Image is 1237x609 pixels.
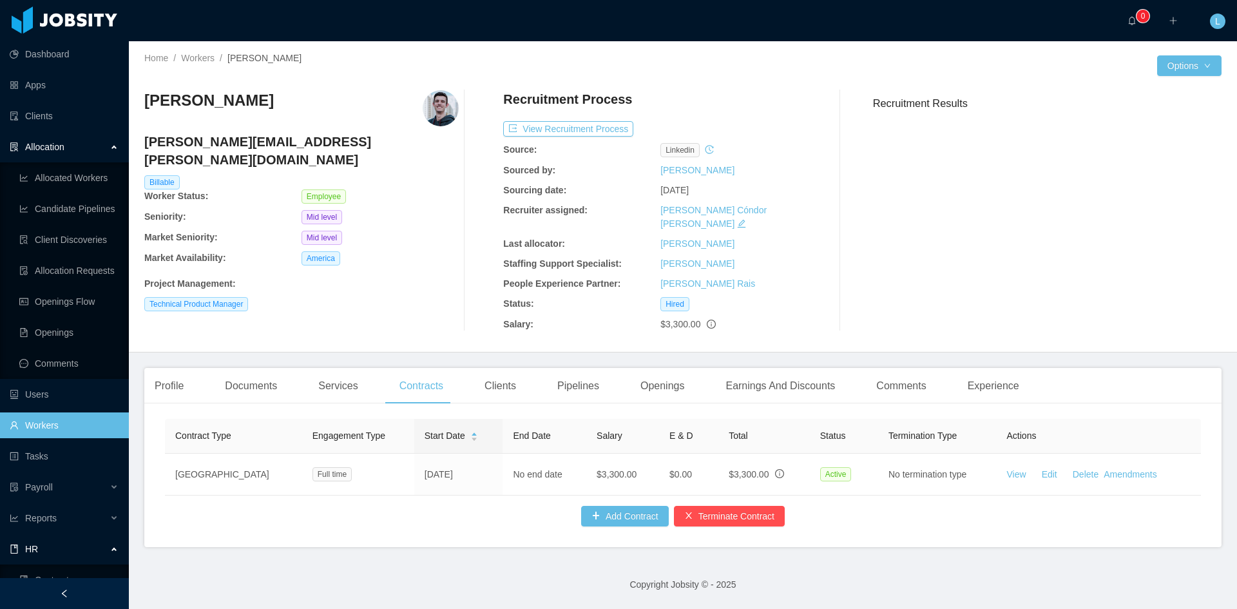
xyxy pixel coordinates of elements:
h4: Recruitment Process [503,90,632,108]
div: Sort [470,430,478,440]
button: Optionsicon: down [1157,55,1222,76]
div: Profile [144,368,194,404]
span: Employee [302,189,346,204]
i: icon: edit [737,219,746,228]
b: Worker Status: [144,191,208,201]
a: icon: appstoreApps [10,72,119,98]
a: icon: robotUsers [10,382,119,407]
span: Engagement Type [312,430,385,441]
i: icon: line-chart [10,514,19,523]
a: icon: idcardOpenings Flow [19,289,119,314]
a: [PERSON_NAME] Rais [660,278,755,289]
b: Source: [503,144,537,155]
div: Documents [215,368,287,404]
td: No termination type [878,454,997,496]
a: [PERSON_NAME] [660,258,734,269]
h3: Recruitment Results [873,95,1222,111]
a: icon: file-textOpenings [19,320,119,345]
span: $3,300.00 [729,469,769,479]
b: Salary: [503,319,533,329]
span: / [173,53,176,63]
span: Reports [25,513,57,523]
a: icon: auditClients [10,103,119,129]
span: Technical Product Manager [144,297,248,311]
b: Last allocator: [503,238,565,249]
i: icon: plus [1169,16,1178,25]
span: linkedin [660,143,700,157]
span: Payroll [25,482,53,492]
a: icon: pie-chartDashboard [10,41,119,67]
span: Actions [1007,430,1037,441]
span: Allocation [25,142,64,152]
span: America [302,251,340,266]
i: icon: history [705,145,714,154]
div: Contracts [389,368,454,404]
span: Termination Type [888,430,957,441]
span: $3,300.00 [660,319,700,329]
button: icon: plusAdd Contract [581,506,669,527]
span: [PERSON_NAME] [227,53,302,63]
a: icon: line-chartAllocated Workers [19,165,119,191]
i: icon: book [10,545,19,554]
span: Contract Type [175,430,231,441]
span: Salary [597,430,622,441]
button: Edit [1026,464,1068,485]
span: Status [820,430,846,441]
div: Earnings And Discounts [715,368,845,404]
i: icon: caret-up [470,431,477,435]
a: Delete [1073,469,1098,479]
span: / [220,53,222,63]
img: dbef4f40-c7fa-4638-965e-4c9e11aa92d3_66de54559889a-400w.png [423,90,459,126]
span: $0.00 [669,469,692,479]
b: Seniority: [144,211,186,222]
div: Comments [866,368,936,404]
b: Status: [503,298,533,309]
a: icon: bookContracts [19,567,119,593]
span: E & D [669,430,693,441]
h4: [PERSON_NAME][EMAIL_ADDRESS][PERSON_NAME][DOMAIN_NAME] [144,133,459,169]
div: Clients [474,368,526,404]
a: icon: file-searchClient Discoveries [19,227,119,253]
span: Billable [144,175,180,189]
span: Mid level [302,210,342,224]
div: Pipelines [547,368,609,404]
div: Experience [957,368,1030,404]
b: Sourcing date: [503,185,566,195]
b: Market Availability: [144,253,226,263]
a: View [1007,469,1026,479]
a: Workers [181,53,215,63]
a: [PERSON_NAME] Cóndor [PERSON_NAME] [660,205,767,229]
b: Recruiter assigned: [503,205,588,215]
td: No end date [503,454,586,496]
a: Home [144,53,168,63]
span: info-circle [775,469,784,478]
a: icon: profileTasks [10,443,119,469]
b: Market Seniority: [144,232,218,242]
span: Mid level [302,231,342,245]
span: Total [729,430,748,441]
b: Staffing Support Specialist: [503,258,622,269]
div: Services [308,368,368,404]
td: [DATE] [414,454,503,496]
span: Active [820,467,852,481]
i: icon: caret-down [470,436,477,440]
i: icon: file-protect [10,483,19,492]
a: icon: exportView Recruitment Process [503,124,633,134]
a: [PERSON_NAME] [660,165,734,175]
div: Openings [630,368,695,404]
i: icon: solution [10,142,19,151]
span: $3,300.00 [597,469,637,479]
button: icon: closeTerminate Contract [674,506,785,527]
a: [PERSON_NAME] [660,238,734,249]
span: HR [25,544,38,554]
a: icon: line-chartCandidate Pipelines [19,196,119,222]
span: [DATE] [660,185,689,195]
b: Sourced by: [503,165,555,175]
a: icon: file-doneAllocation Requests [19,258,119,284]
i: icon: bell [1127,16,1136,25]
button: icon: exportView Recruitment Process [503,121,633,137]
span: Start Date [425,429,465,443]
b: People Experience Partner: [503,278,620,289]
b: Project Management : [144,278,236,289]
span: Hired [660,297,689,311]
